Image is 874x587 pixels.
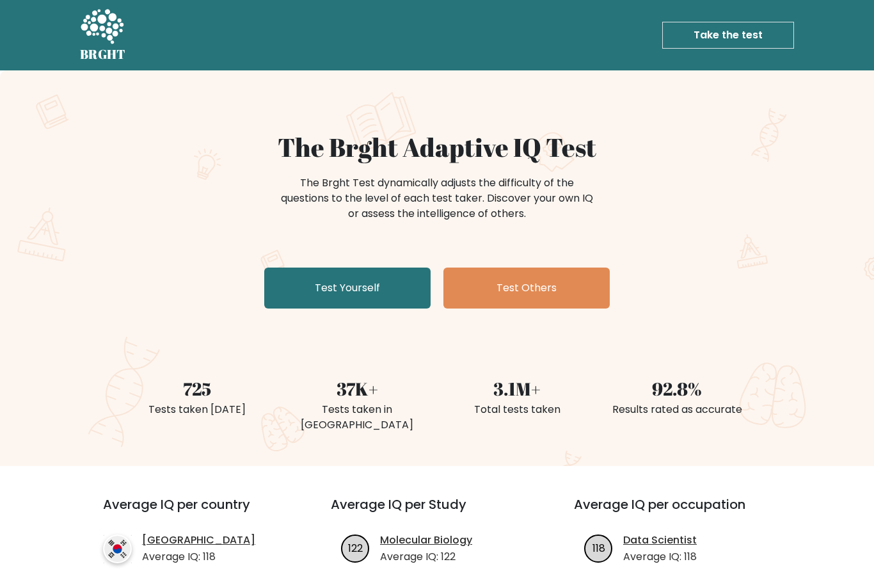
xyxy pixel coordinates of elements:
div: Tests taken [DATE] [125,402,269,417]
h1: The Brght Adaptive IQ Test [125,132,749,163]
div: Tests taken in [GEOGRAPHIC_DATA] [285,402,429,433]
a: Molecular Biology [380,533,472,548]
p: Average IQ: 118 [142,549,255,565]
a: Test Yourself [264,268,431,309]
a: Take the test [662,22,794,49]
h3: Average IQ per occupation [574,497,786,527]
div: Results rated as accurate [605,402,749,417]
a: [GEOGRAPHIC_DATA] [142,533,255,548]
div: The Brght Test dynamically adjusts the difficulty of the questions to the level of each test take... [277,175,597,221]
p: Average IQ: 118 [623,549,697,565]
text: 118 [592,540,605,555]
div: 3.1M+ [445,375,589,402]
h3: Average IQ per country [103,497,285,527]
a: BRGHT [80,5,126,65]
div: 725 [125,375,269,402]
text: 122 [348,540,363,555]
p: Average IQ: 122 [380,549,472,565]
div: 92.8% [605,375,749,402]
h5: BRGHT [80,47,126,62]
h3: Average IQ per Study [331,497,543,527]
div: 37K+ [285,375,429,402]
img: country [103,535,132,563]
div: Total tests taken [445,402,589,417]
a: Test Others [443,268,610,309]
a: Data Scientist [623,533,697,548]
